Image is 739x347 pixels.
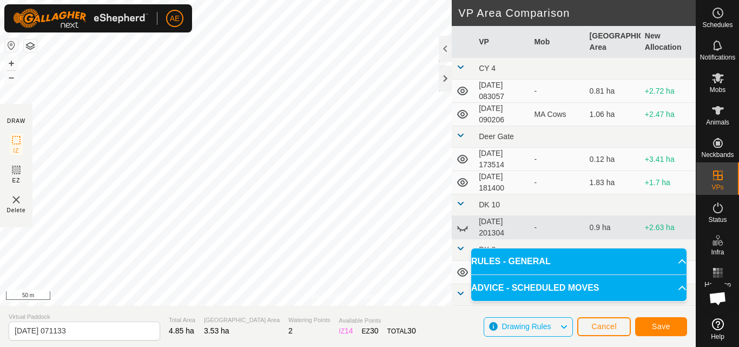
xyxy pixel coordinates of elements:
span: 3.53 ha [204,326,229,335]
th: New Allocation [641,26,696,58]
td: +3.51 ha [641,306,696,329]
td: +2.47 ha [641,103,696,126]
span: Animals [706,119,729,126]
div: - [534,177,580,188]
th: VP [474,26,530,58]
span: CY 4 [479,64,496,73]
span: Neckbands [701,152,734,158]
td: [DATE] 201304 [474,216,530,239]
span: 4.85 ha [169,326,194,335]
span: Notifications [700,54,735,61]
span: DK 8 [479,245,496,254]
td: 0.9 ha [585,216,641,239]
td: 0.02 ha [585,306,641,329]
td: 1.83 ha [585,171,641,194]
span: Schedules [702,22,733,28]
span: DK 10 [479,200,500,209]
span: EZ [12,176,21,185]
a: Help [696,314,739,344]
span: Help [711,333,724,340]
div: MA Cows [534,109,580,120]
td: [DATE] 083057 [474,80,530,103]
div: - [534,222,580,233]
span: Deer Gate [479,132,514,141]
td: +1.7 ha [641,171,696,194]
th: Mob [530,26,585,58]
span: 2 [288,326,293,335]
td: [DATE] 174644 [474,306,530,329]
div: Open chat [702,282,734,315]
span: [GEOGRAPHIC_DATA] Area [204,316,280,325]
button: Save [635,317,687,336]
button: – [5,71,18,84]
td: [DATE] 181400 [474,171,530,194]
span: ADVICE - SCHEDULED MOVES [471,281,599,294]
td: +2.63 ha [641,216,696,239]
span: Mobs [710,87,725,93]
a: Contact Us [359,292,391,302]
td: 0.12 ha [585,148,641,171]
h2: VP Area Comparison [458,6,696,19]
span: 14 [345,326,353,335]
span: Infra [711,249,724,256]
div: EZ [362,325,379,337]
span: AE [170,13,180,24]
img: Gallagher Logo [13,9,148,28]
button: Cancel [577,317,631,336]
span: Delete [7,206,26,214]
span: Status [708,217,727,223]
td: [DATE] 173514 [474,148,530,171]
a: Privacy Policy [305,292,346,302]
div: - [534,154,580,165]
span: Virtual Paddock [9,312,160,322]
span: Watering Points [288,316,330,325]
button: Map Layers [24,40,37,53]
span: 30 [407,326,416,335]
span: Drawing Rules [502,322,551,331]
span: RULES - GENERAL [471,255,551,268]
span: IZ [14,147,19,155]
td: 1.06 ha [585,103,641,126]
div: TOTAL [387,325,416,337]
td: +3.41 ha [641,148,696,171]
div: - [534,86,580,97]
span: Cancel [591,322,617,331]
th: [GEOGRAPHIC_DATA] Area [585,26,641,58]
span: VPs [711,184,723,191]
span: Heatmap [704,281,731,288]
p-accordion-header: RULES - GENERAL [471,248,687,274]
span: Save [652,322,670,331]
span: 30 [370,326,379,335]
td: +2.72 ha [641,80,696,103]
span: Available Points [339,316,415,325]
span: Total Area [169,316,195,325]
div: IZ [339,325,353,337]
img: VP [10,193,23,206]
div: DRAW [7,117,25,125]
td: 0.81 ha [585,80,641,103]
button: Reset Map [5,39,18,52]
p-accordion-header: ADVICE - SCHEDULED MOVES [471,275,687,301]
button: + [5,57,18,70]
td: [DATE] 090206 [474,103,530,126]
